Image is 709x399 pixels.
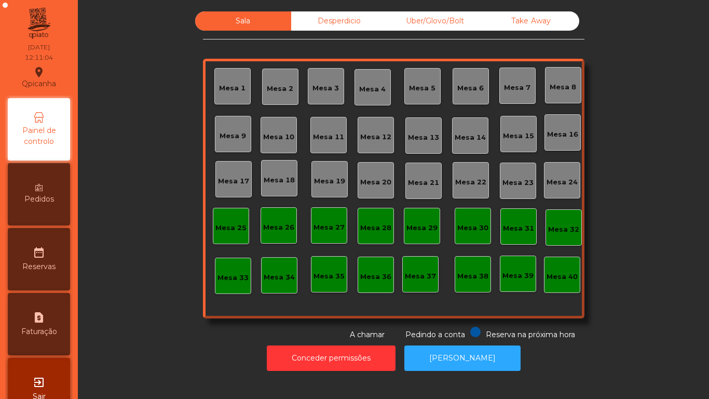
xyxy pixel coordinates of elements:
div: Mesa 26 [263,222,294,233]
div: Mesa 14 [455,132,486,143]
div: Mesa 31 [503,223,534,234]
div: Mesa 27 [313,222,345,233]
div: Mesa 29 [406,223,438,233]
div: Mesa 6 [457,83,484,94]
span: Reserva na próxima hora [486,330,575,339]
div: Mesa 10 [263,132,294,142]
i: exit_to_app [33,376,45,389]
div: Uber/Glovo/Bolt [387,11,483,31]
div: Mesa 39 [502,271,534,281]
div: Mesa 12 [360,132,391,142]
div: Mesa 37 [405,271,436,282]
div: Qpicanha [22,64,56,90]
div: Mesa 34 [264,272,295,283]
div: Mesa 1 [219,83,246,94]
div: Mesa 30 [457,223,488,233]
div: Mesa 18 [264,175,295,185]
button: Conceder permissões [267,345,396,371]
div: Mesa 21 [408,178,439,188]
span: Painel de controlo [10,125,67,147]
div: Mesa 36 [360,272,391,282]
div: Take Away [483,11,579,31]
div: Mesa 9 [220,131,246,141]
span: A chamar [350,330,385,339]
div: Mesa 3 [312,83,339,94]
div: Mesa 19 [314,176,345,187]
div: Mesa 38 [457,271,488,282]
div: Mesa 28 [360,223,391,233]
span: Reservas [22,261,56,272]
div: Mesa 16 [547,129,578,140]
div: Mesa 17 [218,176,249,187]
div: Mesa 2 [267,84,293,94]
div: Mesa 5 [409,83,435,94]
div: Desperdicio [291,11,387,31]
div: Mesa 20 [360,177,391,188]
div: Mesa 11 [313,132,344,142]
i: request_page [33,311,45,324]
button: [PERSON_NAME] [404,345,521,371]
div: Mesa 33 [217,273,249,283]
div: Mesa 7 [504,83,530,93]
div: Mesa 8 [550,82,576,92]
span: Pedindo a conta [405,330,465,339]
div: [DATE] [28,43,50,52]
div: Mesa 25 [215,223,247,233]
div: Mesa 40 [547,272,578,282]
div: Sala [195,11,291,31]
div: Mesa 35 [313,271,345,282]
img: qpiato [26,5,51,42]
i: date_range [33,246,45,259]
div: Mesa 32 [548,224,579,235]
div: Mesa 15 [503,131,534,141]
div: Mesa 13 [408,132,439,143]
div: Mesa 23 [502,178,534,188]
div: 12:11:04 [25,53,53,62]
div: Mesa 4 [359,84,386,95]
div: Mesa 22 [455,177,486,188]
i: location_on [33,66,45,78]
span: Pedidos [24,194,54,205]
span: Faturação [21,326,57,337]
div: Mesa 24 [547,177,578,188]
